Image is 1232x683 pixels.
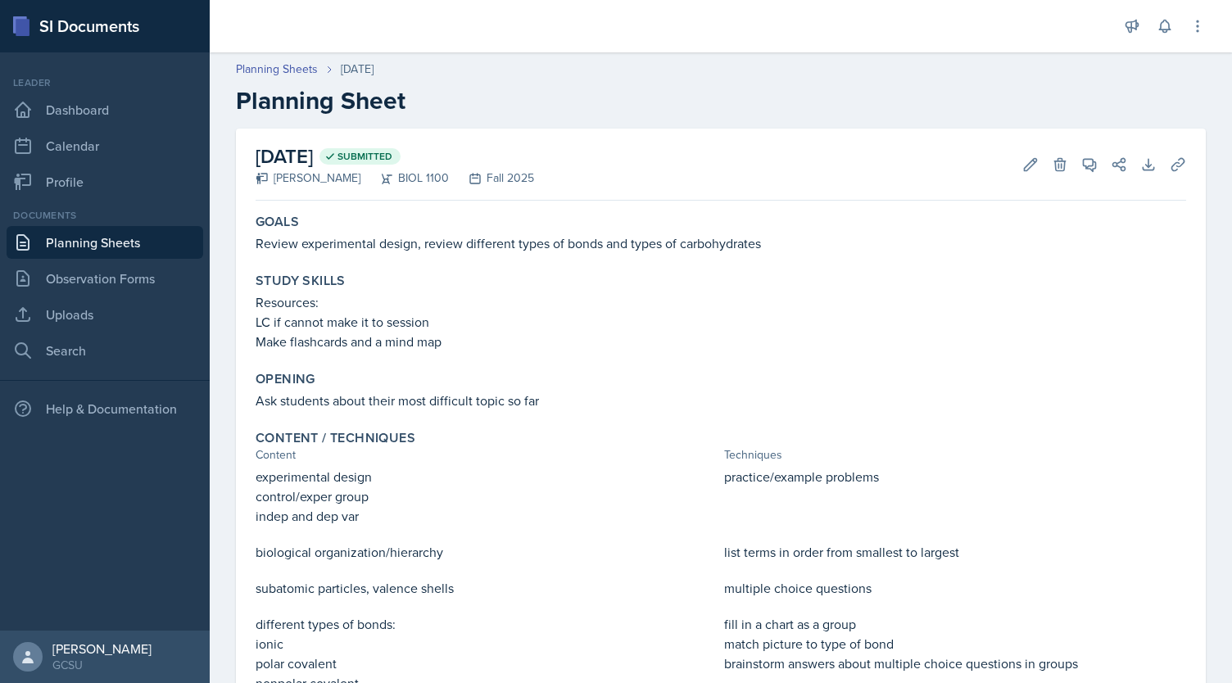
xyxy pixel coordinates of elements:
[7,262,203,295] a: Observation Forms
[256,292,1186,312] p: Resources:
[724,614,1186,634] p: fill in a chart as a group
[52,657,152,673] div: GCSU
[7,392,203,425] div: Help & Documentation
[256,446,718,464] div: Content
[449,170,534,187] div: Fall 2025
[7,93,203,126] a: Dashboard
[256,214,299,230] label: Goals
[256,371,315,387] label: Opening
[236,86,1206,115] h2: Planning Sheet
[7,334,203,367] a: Search
[7,75,203,90] div: Leader
[724,578,1186,598] p: multiple choice questions
[256,142,534,171] h2: [DATE]
[256,486,718,506] p: control/exper group
[724,542,1186,562] p: list terms in order from smallest to largest
[724,467,1186,486] p: practice/example problems
[7,208,203,223] div: Documents
[360,170,449,187] div: BIOL 1100
[256,170,360,187] div: [PERSON_NAME]
[256,430,415,446] label: Content / Techniques
[256,273,346,289] label: Study Skills
[256,542,718,562] p: biological organization/hierarchy
[337,150,392,163] span: Submitted
[256,312,1186,332] p: LC if cannot make it to session
[724,634,1186,654] p: match picture to type of bond
[256,332,1186,351] p: Make flashcards and a mind map
[256,614,718,634] p: different types of bonds:
[256,506,718,526] p: indep and dep var
[256,233,1186,253] p: Review experimental design, review different types of bonds and types of carbohydrates
[236,61,318,78] a: Planning Sheets
[52,640,152,657] div: [PERSON_NAME]
[7,165,203,198] a: Profile
[256,634,718,654] p: ionic
[256,578,718,598] p: subatomic particles, valence shells
[7,226,203,259] a: Planning Sheets
[256,654,718,673] p: polar covalent
[256,391,1186,410] p: Ask students about their most difficult topic so far
[341,61,374,78] div: [DATE]
[256,467,718,486] p: experimental design
[724,654,1186,673] p: brainstorm answers about multiple choice questions in groups
[7,298,203,331] a: Uploads
[7,129,203,162] a: Calendar
[724,446,1186,464] div: Techniques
